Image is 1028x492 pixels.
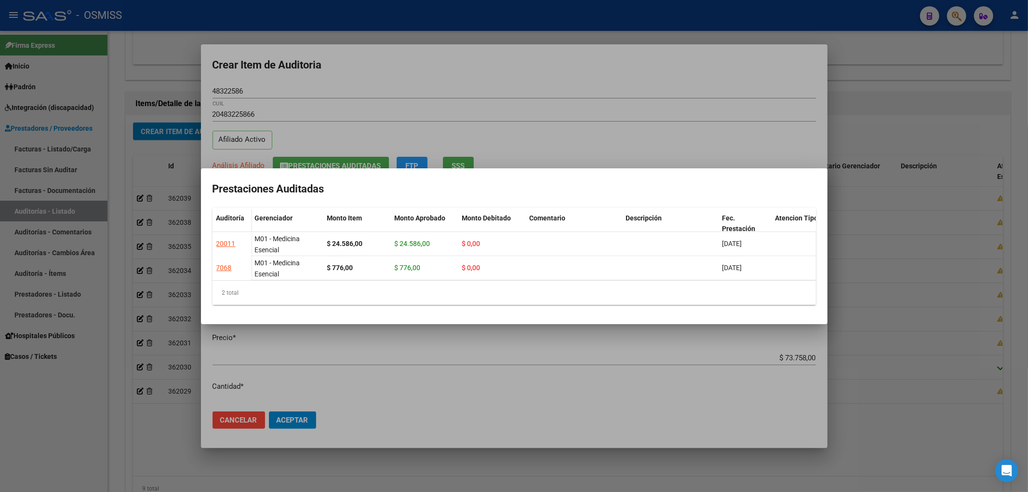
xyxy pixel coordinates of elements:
span: [DATE] [722,264,742,272]
span: Monto Debitado [462,214,511,222]
datatable-header-cell: Monto Aprobado [391,208,458,248]
span: $ 776,00 [395,264,421,272]
span: Comentario [530,214,566,222]
span: M01 - Medicina Esencial [255,259,300,278]
datatable-header-cell: Gerenciador [251,208,323,248]
strong: $ 24.586,00 [327,240,363,247]
datatable-header-cell: Monto Debitado [458,208,526,248]
datatable-header-cell: Auditoría [213,208,251,248]
datatable-header-cell: Monto Item [323,208,391,248]
span: M01 - Medicina Esencial [255,235,300,254]
span: Monto Item [327,214,362,222]
div: 7068 [216,262,232,273]
span: Descripción [626,214,662,222]
span: Fec. Prestación [722,214,756,233]
datatable-header-cell: Descripción [622,208,719,248]
span: [DATE] [722,240,742,247]
span: Auditoría [216,214,245,222]
h2: Prestaciones Auditadas [213,180,816,198]
span: Monto Aprobado [395,214,446,222]
datatable-header-cell: Comentario [526,208,622,248]
div: 20011 [216,238,236,249]
datatable-header-cell: Atencion Tipo [772,208,825,248]
div: Open Intercom Messenger [995,459,1018,482]
div: 2 total [213,281,816,305]
strong: $ 776,00 [327,264,353,272]
span: Gerenciador [255,214,293,222]
span: $ 24.586,00 [395,240,430,247]
span: Atencion Tipo [775,214,818,222]
span: $ 0,00 [462,264,481,272]
span: $ 0,00 [462,240,481,247]
datatable-header-cell: Fec. Prestación [719,208,772,248]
